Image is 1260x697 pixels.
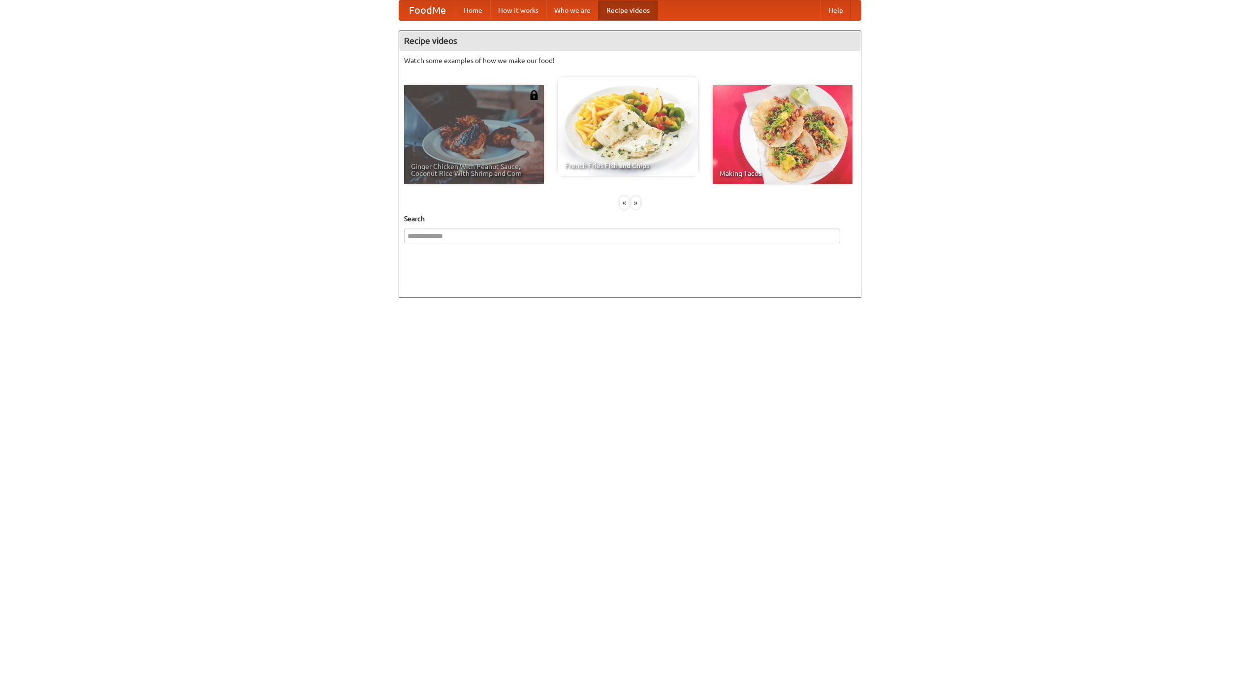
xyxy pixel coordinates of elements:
img: 483408.png [529,90,539,100]
div: « [620,197,629,209]
a: Who we are [546,0,598,20]
p: Watch some examples of how we make our food! [404,56,856,66]
span: French Fries Fish and Chips [565,162,691,169]
a: Home [456,0,490,20]
a: How it works [490,0,546,20]
div: » [631,197,640,209]
span: Making Tacos [720,170,846,177]
a: Making Tacos [713,85,852,184]
a: Recipe videos [598,0,658,20]
a: French Fries Fish and Chips [558,77,698,176]
h5: Search [404,214,856,224]
h4: Recipe videos [399,31,861,51]
a: Help [820,0,851,20]
a: FoodMe [399,0,456,20]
